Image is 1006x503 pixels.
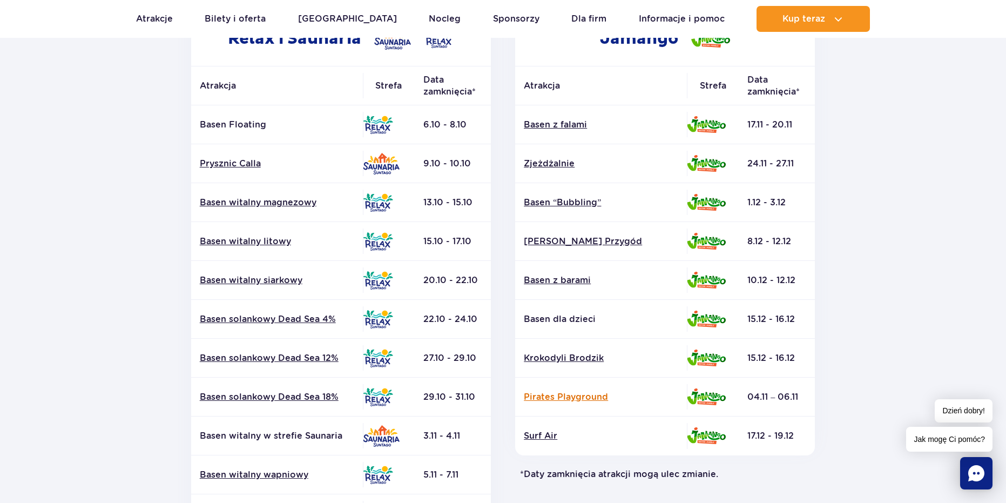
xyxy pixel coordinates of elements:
img: Jamango [687,233,726,250]
th: Atrakcja [191,66,363,105]
span: Kup teraz [782,14,825,24]
img: Jamango [687,272,726,289]
a: [GEOGRAPHIC_DATA] [298,6,397,32]
td: 15.12 - 16.12 [739,339,815,378]
img: Jamango [687,155,726,172]
p: Basen witalny w strefie Saunaria [200,430,354,442]
td: 24.11 - 27.11 [739,144,815,183]
a: Basen solankowy Dead Sea 4% [200,313,354,325]
img: Saunaria [374,28,411,50]
td: 1.12 - 3.12 [739,183,815,222]
th: Data zamknięcia* [415,66,491,105]
img: Jamango [691,31,730,48]
img: Relax [363,116,393,134]
th: Strefa [687,66,739,105]
td: 29.10 - 31.10 [415,378,491,417]
img: Relax [363,466,393,484]
span: Dzień dobry! [935,399,993,422]
img: Relax [363,388,393,406]
a: Basen solankowy Dead Sea 18% [200,391,354,403]
h2: Relax i Saunaria [191,12,491,66]
img: Relax [363,271,393,290]
td: 13.10 - 15.10 [415,183,491,222]
p: *Daty zamknięcia atrakcji mogą ulec zmianie. [511,468,820,480]
img: Jamango [687,311,726,327]
a: Basen z falami [524,119,678,131]
p: Basen dla dzieci [524,313,678,325]
img: Relax [363,310,393,328]
a: Basen witalny siarkowy [200,274,354,286]
a: Krokodyli Brodzik [524,352,678,364]
img: Relax [363,193,393,212]
img: Saunaria [363,153,400,175]
img: Saunaria [363,425,400,447]
img: Jamango [687,194,726,211]
th: Atrakcja [515,66,687,105]
a: Basen witalny magnezowy [200,197,354,209]
a: Basen “Bubbling” [524,197,678,209]
img: Relax [363,232,393,251]
a: Zjeżdżalnie [524,158,678,170]
img: Relax [424,30,454,48]
button: Kup teraz [757,6,870,32]
td: 3.11 - 4.11 [415,417,491,455]
td: 20.10 - 22.10 [415,261,491,300]
div: Chat [960,457,993,489]
a: Atrakcje [136,6,173,32]
a: Pirates Playground [524,391,678,403]
td: 15.10 - 17.10 [415,222,491,261]
img: Relax [363,349,393,367]
td: 10.12 - 12.12 [739,261,815,300]
a: Dla firm [571,6,606,32]
p: Basen Floating [200,119,354,131]
a: Bilety i oferta [205,6,266,32]
th: Strefa [363,66,415,105]
td: 17.12 - 19.12 [739,417,815,455]
a: Nocleg [429,6,461,32]
a: Prysznic Calla [200,158,354,170]
th: Data zamknięcia* [739,66,815,105]
a: Surf Air [524,430,678,442]
td: 22.10 - 24.10 [415,300,491,339]
td: 04.11 – 06.11 [739,378,815,417]
h2: Jamango [515,12,815,66]
a: Basen witalny wapniowy [200,469,354,481]
a: Basen solankowy Dead Sea 12% [200,352,354,364]
td: 27.10 - 29.10 [415,339,491,378]
img: Jamango [687,427,726,444]
a: Basen z barami [524,274,678,286]
a: Informacje i pomoc [639,6,725,32]
a: Basen witalny litowy [200,236,354,247]
td: 9.10 - 10.10 [415,144,491,183]
td: 17.11 - 20.11 [739,105,815,144]
img: Jamango [687,350,726,366]
img: Jamango [687,388,726,405]
a: [PERSON_NAME] Przygód [524,236,678,247]
td: 6.10 - 8.10 [415,105,491,144]
img: Jamango [687,116,726,133]
a: Sponsorzy [493,6,539,32]
td: 8.12 - 12.12 [739,222,815,261]
td: 15.12 - 16.12 [739,300,815,339]
span: Jak mogę Ci pomóc? [906,427,993,452]
td: 5.11 - 7.11 [415,455,491,494]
